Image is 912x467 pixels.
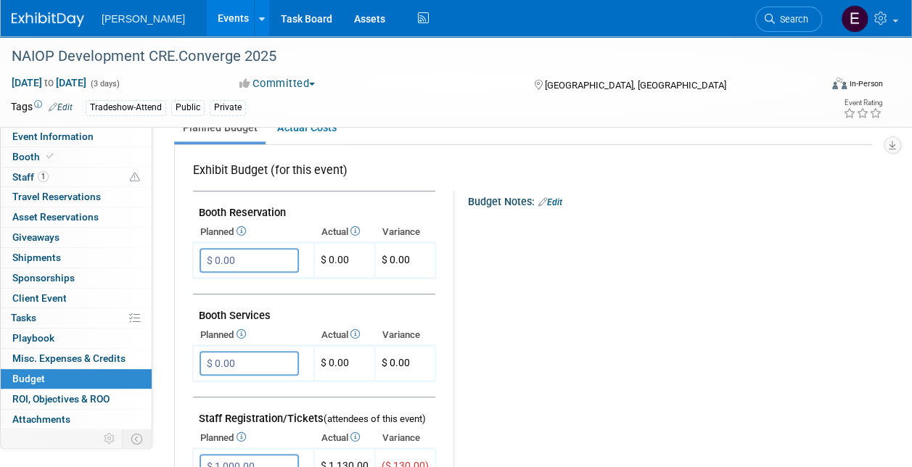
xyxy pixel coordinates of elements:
a: ROI, Objectives & ROO [1,389,152,409]
div: Event Rating [843,99,882,107]
a: Giveaways [1,228,152,247]
div: NAIOP Development CRE.Converge 2025 [7,44,808,70]
span: Sponsorships [12,272,75,284]
a: Search [755,7,822,32]
span: (attendees of this event) [324,413,426,424]
span: 1 [38,171,49,182]
th: Variance [375,428,435,448]
th: Actual [314,222,375,242]
span: (3 days) [89,79,120,88]
span: $ 0.00 [382,357,410,368]
th: Actual [314,428,375,448]
a: Client Event [1,289,152,308]
a: Edit [49,102,73,112]
span: [GEOGRAPHIC_DATA], [GEOGRAPHIC_DATA] [545,80,726,91]
button: Committed [234,76,321,91]
span: Event Information [12,131,94,142]
span: $ 0.00 [382,254,410,265]
img: ExhibitDay [12,12,84,27]
span: Tasks [11,312,36,323]
th: Actual [314,325,375,345]
td: Booth Services [193,294,435,326]
span: Asset Reservations [12,211,99,223]
div: Event Format [756,75,883,97]
span: Travel Reservations [12,191,101,202]
a: Actual Costs [268,115,345,141]
span: Search [775,14,808,25]
span: ROI, Objectives & ROO [12,393,110,405]
span: Staff [12,171,49,183]
span: Misc. Expenses & Credits [12,352,126,364]
div: Tradeshow-Attend [86,100,166,115]
td: Toggle Event Tabs [123,429,152,448]
a: Planned Budget [174,115,266,141]
th: Planned [193,222,314,242]
span: to [42,77,56,88]
a: Booth [1,147,152,167]
span: Booth [12,151,57,162]
a: Tasks [1,308,152,328]
span: Giveaways [12,231,59,243]
th: Planned [193,428,314,448]
span: Playbook [12,332,54,344]
span: Client Event [12,292,67,304]
div: Public [171,100,205,115]
span: [DATE] [DATE] [11,76,87,89]
a: Staff1 [1,168,152,187]
a: Edit [538,197,562,207]
td: Tags [11,99,73,116]
div: In-Person [849,78,883,89]
a: Budget [1,369,152,389]
a: Attachments [1,410,152,429]
td: Personalize Event Tab Strip [97,429,123,448]
td: $ 0.00 [314,346,375,381]
td: Booth Reservation [193,191,435,223]
th: Planned [193,325,314,345]
img: Emy Volk [841,5,868,33]
span: Budget [12,373,45,384]
a: Playbook [1,328,152,348]
span: Attachments [12,413,70,425]
span: [PERSON_NAME] [102,13,185,25]
img: Format-Inperson.png [832,78,847,89]
div: Exhibit Budget (for this event) [193,162,430,186]
a: Misc. Expenses & Credits [1,349,152,368]
i: Booth reservation complete [46,152,54,160]
div: Budget Notes: [468,191,871,210]
a: Event Information [1,127,152,146]
a: Travel Reservations [1,187,152,207]
span: Potential Scheduling Conflict -- at least one attendee is tagged in another overlapping event. [130,171,140,184]
div: Private [210,100,246,115]
a: Asset Reservations [1,207,152,227]
td: Staff Registration/Tickets [193,397,435,429]
a: Shipments [1,248,152,268]
span: $ 0.00 [321,254,349,265]
th: Variance [375,222,435,242]
th: Variance [375,325,435,345]
a: Sponsorships [1,268,152,288]
span: Shipments [12,252,61,263]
